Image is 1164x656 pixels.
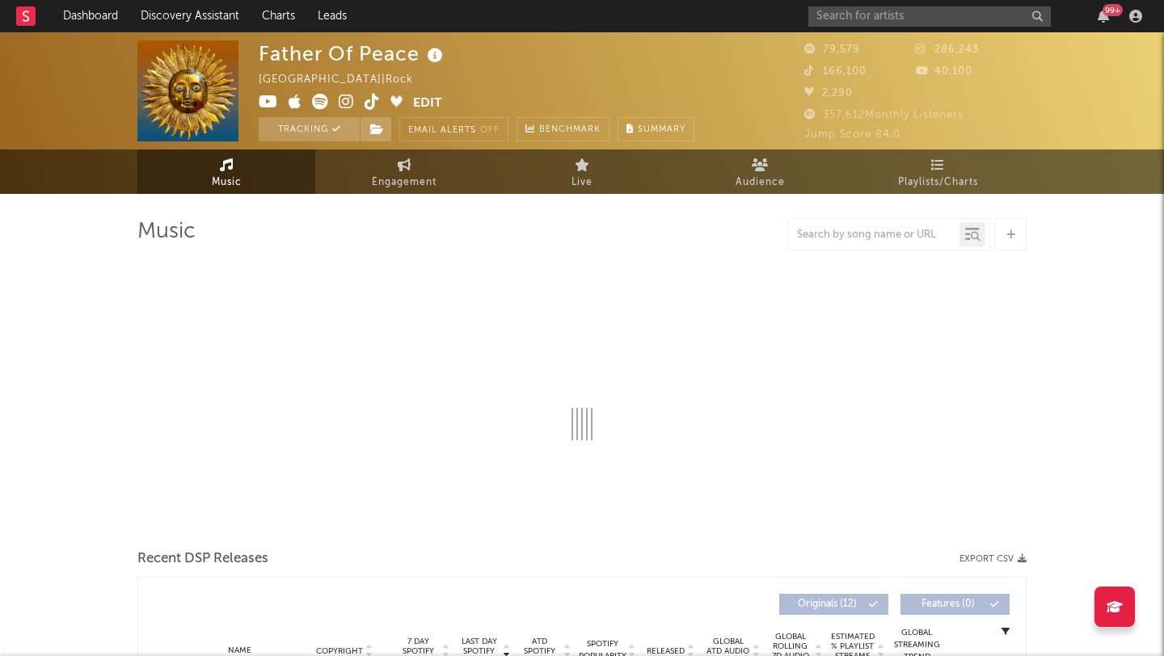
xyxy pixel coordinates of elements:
[212,173,242,192] span: Music
[900,594,1010,615] button: Features(0)
[493,149,671,194] a: Live
[316,646,363,656] span: Copyright
[808,6,1051,27] input: Search for artists
[259,70,432,90] div: [GEOGRAPHIC_DATA] | Rock
[804,44,860,55] span: 79,579
[413,94,442,114] button: Edit
[259,40,447,67] div: Father Of Peace
[372,173,436,192] span: Engagement
[259,117,360,141] button: Tracking
[539,120,601,140] span: Benchmark
[399,117,508,141] button: Email AlertsOff
[1098,10,1109,23] button: 99+
[618,117,694,141] button: Summary
[849,149,1027,194] a: Playlists/Charts
[898,173,978,192] span: Playlists/Charts
[790,599,864,609] span: Originals ( 12 )
[517,117,609,141] a: Benchmark
[1103,4,1123,16] div: 99 +
[804,66,867,77] span: 166,100
[137,149,315,194] a: Music
[315,149,493,194] a: Engagement
[789,229,959,242] input: Search by song name or URL
[571,173,593,192] span: Live
[480,126,500,135] em: Off
[916,44,979,55] span: 286,243
[804,110,964,120] span: 357,612 Monthly Listeners
[804,88,853,99] span: 2,290
[911,599,985,609] span: Features ( 0 )
[959,554,1027,564] button: Export CSV
[779,594,888,615] button: Originals(12)
[137,549,268,569] span: Recent DSP Releases
[671,149,849,194] a: Audience
[916,66,972,77] span: 40,100
[638,125,685,134] span: Summary
[804,129,900,140] span: Jump Score: 84.0
[647,646,685,656] span: Released
[736,173,785,192] span: Audience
